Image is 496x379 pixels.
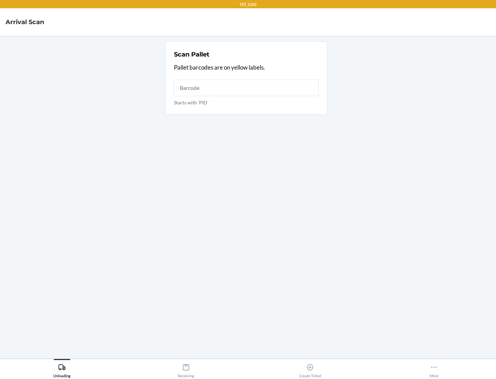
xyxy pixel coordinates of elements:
p: Starts with 'PID' [174,99,319,106]
h4: Arrival Scan [6,18,44,27]
div: Create Ticket [299,361,321,378]
h2: Scan Pallet [174,50,209,59]
div: More [430,361,438,378]
button: More [372,359,496,378]
button: Create Ticket [248,359,372,378]
div: Receiving [178,361,194,378]
div: Unloading [53,361,71,378]
input: Starts with 'PID' [174,80,319,96]
p: Pallet barcodes are on yellow labels. [174,63,319,72]
p: TST_LOG [239,1,257,8]
button: Receiving [124,359,248,378]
